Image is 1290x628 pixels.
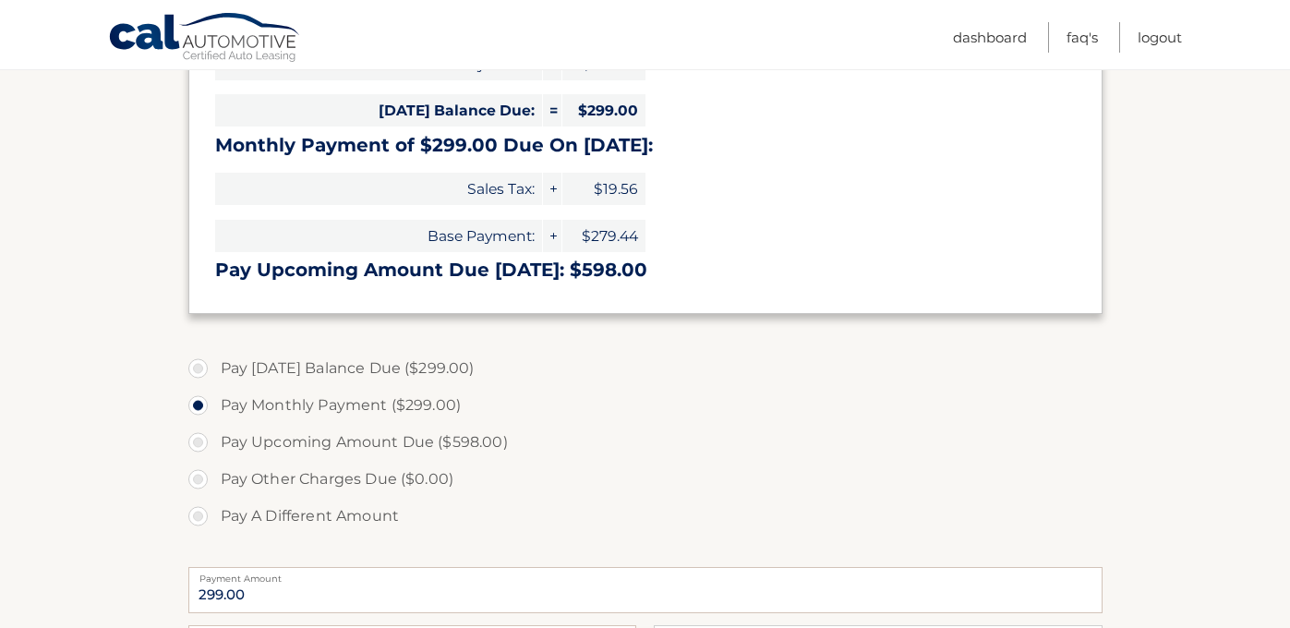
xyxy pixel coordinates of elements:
[188,424,1103,461] label: Pay Upcoming Amount Due ($598.00)
[1067,22,1098,53] a: FAQ's
[543,94,561,127] span: =
[188,461,1103,498] label: Pay Other Charges Due ($0.00)
[1138,22,1182,53] a: Logout
[108,12,302,66] a: Cal Automotive
[562,94,645,127] span: $299.00
[215,173,542,205] span: Sales Tax:
[188,567,1103,613] input: Payment Amount
[188,387,1103,424] label: Pay Monthly Payment ($299.00)
[188,567,1103,582] label: Payment Amount
[953,22,1027,53] a: Dashboard
[215,259,1076,282] h3: Pay Upcoming Amount Due [DATE]: $598.00
[188,350,1103,387] label: Pay [DATE] Balance Due ($299.00)
[215,220,542,252] span: Base Payment:
[543,173,561,205] span: +
[562,173,645,205] span: $19.56
[215,134,1076,157] h3: Monthly Payment of $299.00 Due On [DATE]:
[543,220,561,252] span: +
[562,220,645,252] span: $279.44
[188,498,1103,535] label: Pay A Different Amount
[215,94,542,127] span: [DATE] Balance Due:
